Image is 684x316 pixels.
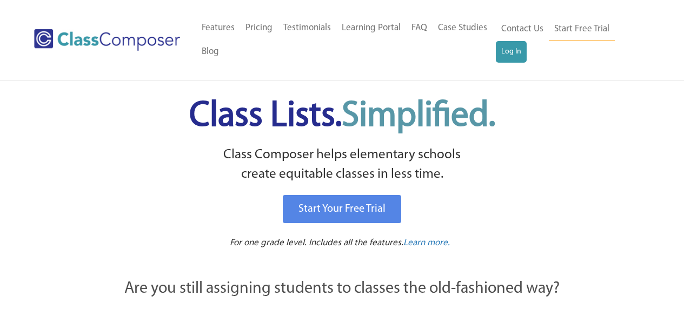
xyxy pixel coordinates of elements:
[189,99,495,134] span: Class Lists.
[298,204,386,214] span: Start Your Free Trial
[67,277,618,301] p: Are you still assigning students to classes the old-fashioned way?
[403,237,450,250] a: Learn more.
[34,29,180,51] img: Class Composer
[496,41,527,63] a: Log In
[496,17,549,41] a: Contact Us
[283,195,401,223] a: Start Your Free Trial
[196,16,240,40] a: Features
[433,16,493,40] a: Case Studies
[196,16,496,64] nav: Header Menu
[65,145,620,185] p: Class Composer helps elementary schools create equitable classes in less time.
[496,17,642,63] nav: Header Menu
[549,17,615,42] a: Start Free Trial
[406,16,433,40] a: FAQ
[336,16,406,40] a: Learning Portal
[240,16,278,40] a: Pricing
[196,40,224,64] a: Blog
[278,16,336,40] a: Testimonials
[342,99,495,134] span: Simplified.
[403,238,450,247] span: Learn more.
[230,238,403,247] span: For one grade level. Includes all the features.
